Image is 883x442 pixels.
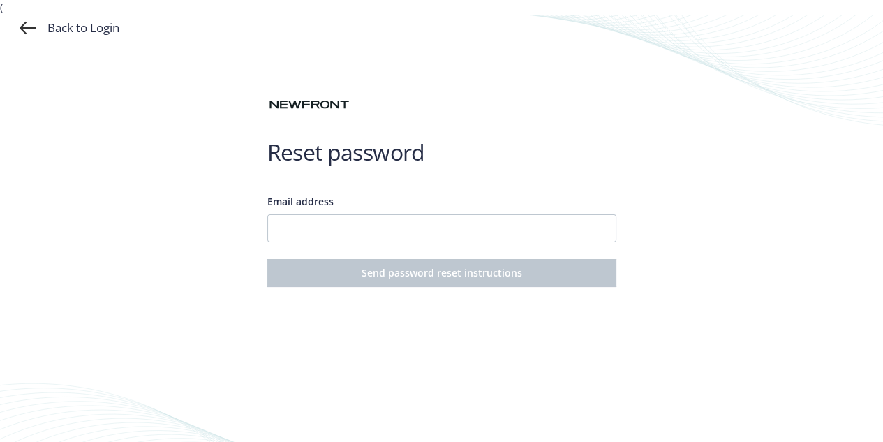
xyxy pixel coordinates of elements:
[267,138,616,166] h1: Reset password
[362,266,522,279] span: Send password reset instructions
[267,97,351,112] img: Newfront logo
[20,20,119,36] a: Back to Login
[267,195,334,208] span: Email address
[267,259,616,287] button: Send password reset instructions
